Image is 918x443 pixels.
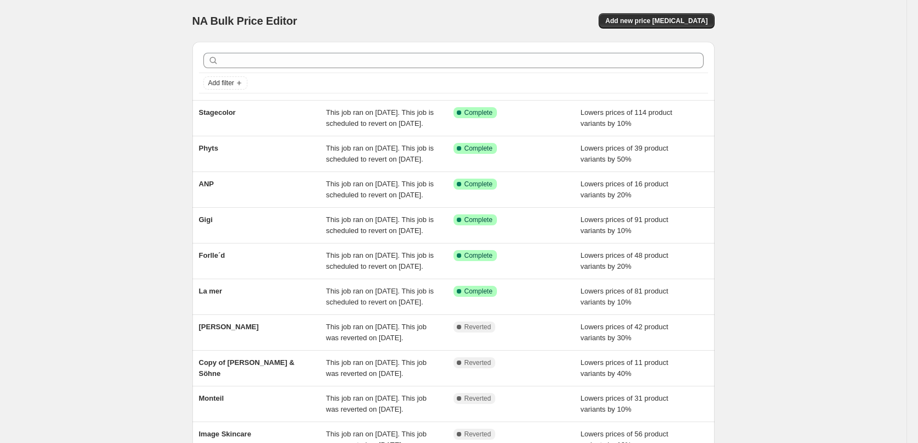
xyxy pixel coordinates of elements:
span: Forlle´d [199,251,225,259]
button: Add new price [MEDICAL_DATA] [599,13,714,29]
span: Complete [464,144,493,153]
span: Reverted [464,323,491,331]
span: This job ran on [DATE]. This job is scheduled to revert on [DATE]. [326,144,434,163]
span: This job ran on [DATE]. This job was reverted on [DATE]. [326,323,427,342]
span: This job ran on [DATE]. This job was reverted on [DATE]. [326,394,427,413]
span: Lowers prices of 11 product variants by 40% [580,358,668,378]
span: [PERSON_NAME] [199,323,259,331]
span: This job ran on [DATE]. This job is scheduled to revert on [DATE]. [326,251,434,270]
span: La mer [199,287,223,295]
span: Lowers prices of 114 product variants by 10% [580,108,672,128]
span: Reverted [464,358,491,367]
span: Reverted [464,394,491,403]
span: Gigi [199,215,213,224]
span: Add new price [MEDICAL_DATA] [605,16,707,25]
span: Add filter [208,79,234,87]
span: Copy of [PERSON_NAME] & Söhne [199,358,295,378]
span: Lowers prices of 31 product variants by 10% [580,394,668,413]
span: Complete [464,108,493,117]
span: Complete [464,180,493,189]
span: ANP [199,180,214,188]
span: Lowers prices of 81 product variants by 10% [580,287,668,306]
span: This job ran on [DATE]. This job was reverted on [DATE]. [326,358,427,378]
span: Complete [464,215,493,224]
span: Lowers prices of 42 product variants by 30% [580,323,668,342]
span: Monteil [199,394,224,402]
span: Lowers prices of 91 product variants by 10% [580,215,668,235]
span: Image Skincare [199,430,251,438]
button: Add filter [203,76,247,90]
span: NA Bulk Price Editor [192,15,297,27]
span: This job ran on [DATE]. This job is scheduled to revert on [DATE]. [326,215,434,235]
span: Lowers prices of 39 product variants by 50% [580,144,668,163]
span: Stagecolor [199,108,236,117]
span: Complete [464,287,493,296]
span: Lowers prices of 48 product variants by 20% [580,251,668,270]
span: Complete [464,251,493,260]
span: Reverted [464,430,491,439]
span: This job ran on [DATE]. This job is scheduled to revert on [DATE]. [326,287,434,306]
span: This job ran on [DATE]. This job is scheduled to revert on [DATE]. [326,108,434,128]
span: This job ran on [DATE]. This job is scheduled to revert on [DATE]. [326,180,434,199]
span: Lowers prices of 16 product variants by 20% [580,180,668,199]
span: Phyts [199,144,218,152]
